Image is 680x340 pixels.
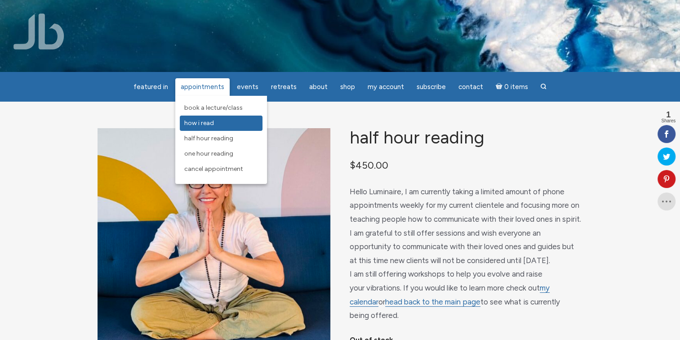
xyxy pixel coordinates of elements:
span: One Hour Reading [184,150,233,157]
a: Half Hour Reading [180,131,262,146]
a: Cart0 items [490,77,533,96]
img: Jamie Butler. The Everyday Medium [13,13,64,49]
span: Half Hour Reading [184,134,233,142]
span: Hello Luminaire, I am currently taking a limited amount of phone appointments weekly for my curre... [350,187,581,320]
h1: Half Hour Reading [350,128,582,148]
span: About [309,83,328,91]
a: About [304,78,333,96]
span: My Account [368,83,404,91]
a: My Account [362,78,409,96]
span: How I Read [184,119,214,127]
a: Subscribe [411,78,451,96]
i: Cart [496,83,504,91]
a: head back to the main page [385,297,480,307]
a: How I Read [180,116,262,131]
a: Appointments [175,78,230,96]
a: featured in [128,78,173,96]
span: Retreats [271,83,297,91]
a: Shop [335,78,360,96]
span: Book a Lecture/Class [184,104,243,112]
span: Cancel Appointment [184,165,243,173]
a: my calendar [350,283,550,307]
span: 1 [661,111,676,119]
span: Shares [661,119,676,123]
span: Subscribe [417,83,446,91]
span: featured in [133,83,168,91]
a: Retreats [266,78,302,96]
span: $ [350,159,356,171]
a: Cancel Appointment [180,161,262,177]
span: Events [237,83,258,91]
span: 0 items [504,84,528,90]
a: Book a Lecture/Class [180,100,262,116]
a: Contact [453,78,489,96]
a: One Hour Reading [180,146,262,161]
span: Appointments [181,83,224,91]
a: Events [231,78,264,96]
span: Shop [340,83,355,91]
bdi: 450.00 [350,159,388,171]
span: Contact [458,83,483,91]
